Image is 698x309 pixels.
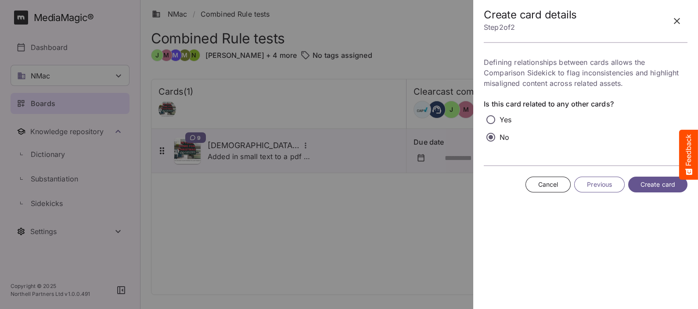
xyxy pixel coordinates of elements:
p: Yes [500,114,511,125]
button: Previous [574,177,625,193]
button: Create card [628,177,687,193]
span: Create card [640,179,675,190]
span: Cancel [538,179,558,190]
span: Previous [587,179,612,190]
p: Step 2 of 2 [484,21,577,33]
button: Feedback [679,130,698,180]
h2: Create card details [484,9,577,21]
p: No [500,132,509,142]
button: Cancel [525,177,571,193]
label: Is this card related to any other cards? [484,99,687,109]
p: Defining relationships between cards allows the Comparison Sidekick to flag inconsistencies and h... [484,57,687,89]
